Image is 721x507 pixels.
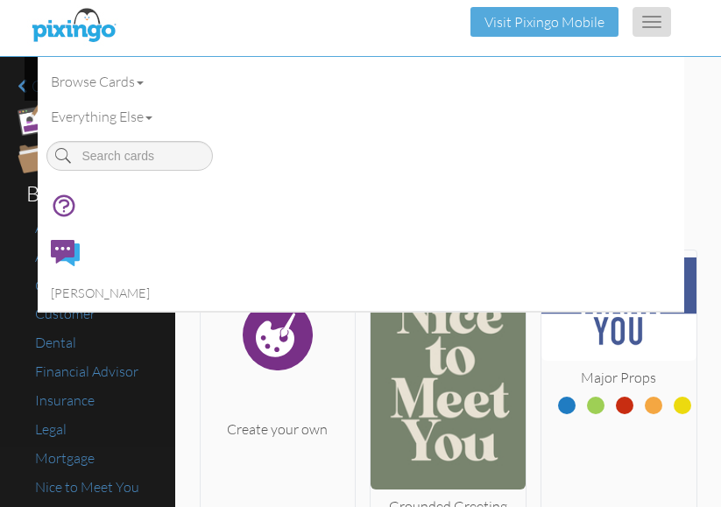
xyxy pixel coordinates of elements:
h3: Business [18,182,145,205]
div: Major Props [541,368,696,388]
a: Everything Else [38,99,684,134]
a: Legal [35,420,67,438]
a: Visit Pixingo Mobile [484,13,604,31]
a: Dental [35,334,76,351]
img: create-own-button.png [18,103,158,136]
img: my-projects-button.png [18,144,158,173]
a: Mortgage [35,449,95,467]
span: [PERSON_NAME] [51,285,150,300]
a: [PERSON_NAME] [38,275,221,311]
img: comments.svg [51,240,80,266]
a: Insurance [35,391,95,409]
a: Browse Cards [38,64,684,99]
div: Create your own [201,419,356,440]
a: Nice to Meet You [35,478,139,496]
a: Financial Advisor [35,363,138,380]
img: create.svg [201,257,356,412]
input: Search cards [46,141,213,171]
a: Customer [35,305,95,322]
a: Card home [18,78,158,95]
img: pixingo logo [27,4,120,48]
img: 20250527-043541-0b2d8b8e4674-250.jpg [371,257,526,489]
button: Visit Pixingo Mobile [470,7,619,37]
